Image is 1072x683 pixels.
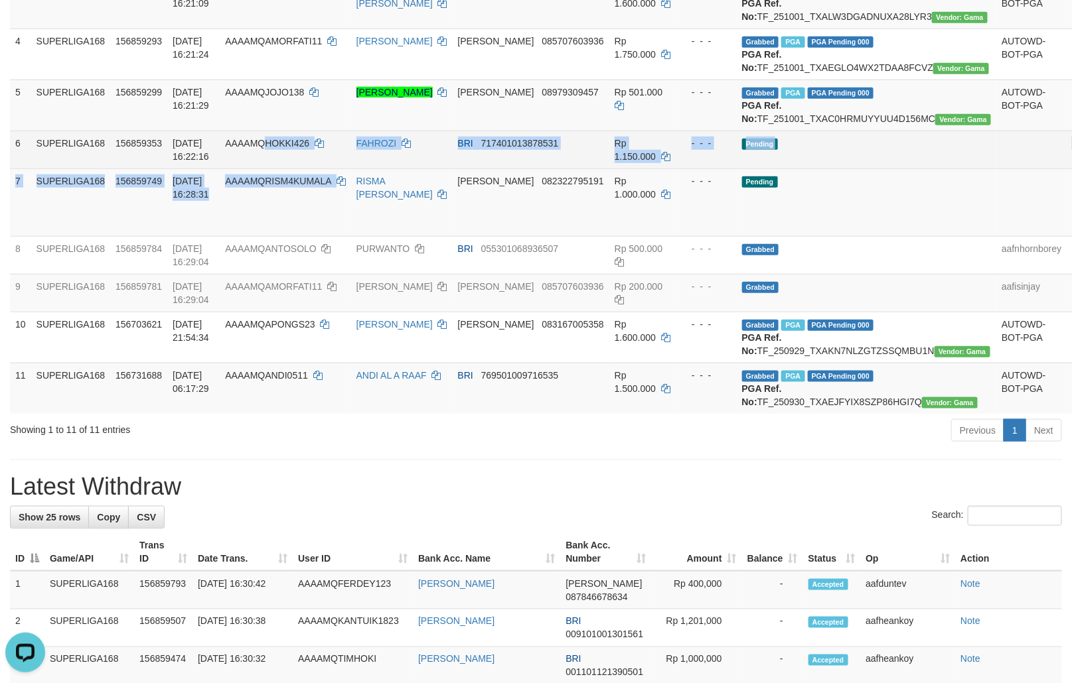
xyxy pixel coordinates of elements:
a: Show 25 rows [10,506,89,528]
span: Grabbed [742,320,779,331]
span: Pending [742,139,778,150]
a: [PERSON_NAME] [356,319,433,330]
div: - - - [681,137,731,150]
b: PGA Ref. No: [742,383,782,407]
th: Trans ID: activate to sort column ascending [134,533,192,571]
span: Accepted [808,579,848,590]
span: Marked by aafchhiseyha [781,320,804,331]
span: AAAAMQAMORFATI11 [225,36,322,46]
th: Action [955,533,1062,571]
span: Vendor URL: https://trx31.1velocity.biz [933,63,989,74]
span: AAAAMQAMORFATI11 [225,281,322,292]
a: Previous [951,419,1004,442]
span: Copy [97,512,120,523]
span: Copy 085707603936 to clipboard [542,36,603,46]
span: PGA Pending [808,371,874,382]
span: Grabbed [742,371,779,382]
span: 156859299 [115,87,162,97]
span: Pending [742,176,778,188]
td: SUPERLIGA168 [44,571,134,609]
a: [PERSON_NAME] [418,578,495,589]
td: 2 [10,609,44,647]
span: Copy 055301068936507 to clipboard [481,243,559,254]
th: Status: activate to sort column ascending [803,533,861,571]
td: SUPERLIGA168 [44,609,134,647]
a: Note [960,616,980,627]
th: User ID: activate to sort column ascending [293,533,413,571]
span: Rp 1.600.000 [615,319,656,343]
div: - - - [681,86,731,99]
td: AUTOWD-BOT-PGA [996,29,1067,80]
td: 11 [10,363,31,414]
td: SUPERLIGA168 [31,236,111,274]
td: AAAAMQKANTUIK1823 [293,609,413,647]
td: Rp 1,201,000 [651,609,741,647]
span: Show 25 rows [19,512,80,523]
th: Bank Acc. Name: activate to sort column ascending [413,533,560,571]
td: SUPERLIGA168 [31,29,111,80]
td: SUPERLIGA168 [31,80,111,131]
span: 156731688 [115,370,162,381]
span: AAAAMQANTOSOLO [225,243,316,254]
td: SUPERLIGA168 [31,131,111,168]
span: BRI [458,243,473,254]
span: Rp 500.000 [615,243,662,254]
span: Grabbed [742,282,779,293]
button: Open LiveChat chat widget [5,5,45,45]
td: 1 [10,571,44,609]
a: [PERSON_NAME] [356,36,433,46]
span: [PERSON_NAME] [566,578,642,589]
span: Vendor URL: https://trx31.1velocity.biz [932,12,988,23]
span: PGA Pending [808,36,874,48]
span: BRI [566,616,581,627]
span: Accepted [808,654,848,666]
div: - - - [681,174,731,188]
div: Showing 1 to 11 of 11 entries [10,418,437,436]
td: 156859793 [134,571,192,609]
td: SUPERLIGA168 [31,312,111,363]
td: 9 [10,274,31,312]
span: [PERSON_NAME] [458,36,534,46]
span: Copy 083167005358 to clipboard [542,319,603,330]
span: [PERSON_NAME] [458,87,534,97]
td: aafnhornborey [996,236,1067,274]
a: [PERSON_NAME] [418,616,495,627]
td: AUTOWD-BOT-PGA [996,80,1067,131]
span: AAAAMQHOKKI426 [225,138,309,149]
span: [DATE] 16:28:31 [173,176,209,200]
span: Rp 501.000 [615,87,662,97]
td: [DATE] 16:30:38 [192,609,293,647]
td: SUPERLIGA168 [31,363,111,414]
a: FAHROZI [356,138,397,149]
span: BRI [458,138,473,149]
td: aafisinjay [996,274,1067,312]
td: SUPERLIGA168 [31,168,111,236]
span: Grabbed [742,88,779,99]
td: AAAAMQFERDEY123 [293,571,413,609]
span: AAAAMQANDI0511 [225,370,308,381]
a: Next [1026,419,1062,442]
a: [PERSON_NAME] [356,281,433,292]
th: Balance: activate to sort column ascending [742,533,803,571]
h1: Latest Withdraw [10,473,1062,500]
span: [DATE] 16:21:24 [173,36,209,60]
span: Copy 009101001301561 to clipboard [566,629,643,640]
span: 156859749 [115,176,162,186]
span: AAAAMQAPONGS23 [225,319,315,330]
a: CSV [128,506,165,528]
span: CSV [137,512,156,523]
th: Game/API: activate to sort column ascending [44,533,134,571]
b: PGA Ref. No: [742,100,782,124]
span: Rp 1.000.000 [615,176,656,200]
td: TF_250930_TXAEJFYIX8SZP86HGI7Q [737,363,997,414]
span: Rp 1.750.000 [615,36,656,60]
span: BRI [458,370,473,381]
td: - [742,609,803,647]
td: AUTOWD-BOT-PGA [996,363,1067,414]
a: Copy [88,506,129,528]
span: AAAAMQJOJO138 [225,87,304,97]
span: Rp 1.500.000 [615,370,656,394]
span: AAAAMQRISM4KUMALA [225,176,331,186]
div: - - - [681,369,731,382]
span: [DATE] 21:54:34 [173,319,209,343]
